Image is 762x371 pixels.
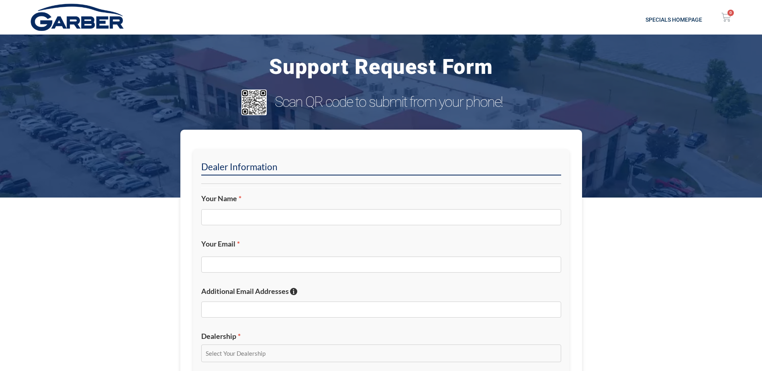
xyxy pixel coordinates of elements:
[201,239,561,249] label: Your Email
[196,17,702,22] h2: Specials Homepage
[60,53,702,82] h3: Support Request Form
[275,94,521,111] h3: Scan QR code to submit from your phone!
[201,287,289,296] span: Additional Email Addresses
[201,161,561,175] h2: Dealer Information
[201,332,561,341] label: Dealership
[201,194,561,203] label: Your Name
